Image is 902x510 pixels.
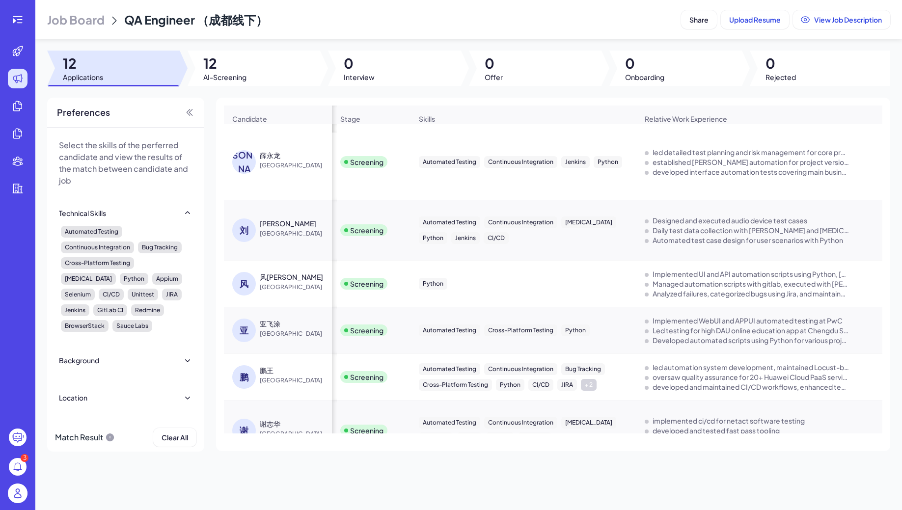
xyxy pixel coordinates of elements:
div: Continuous Integration [484,216,557,228]
span: Skills [419,114,435,124]
div: Technical Skills [59,208,106,218]
div: 鹏王 [260,365,273,375]
div: JIRA [162,289,182,300]
div: Automated Testing [419,417,480,429]
div: Screening [350,426,383,435]
div: CI/CD [457,432,482,444]
div: Screening [350,279,383,289]
span: Clear All [162,433,188,442]
div: established Jenkins automation for project versioning and deployment [653,157,849,167]
div: Automated test case design for user scenarios with Python [653,235,843,245]
button: View Job Description [793,10,890,29]
span: [GEOGRAPHIC_DATA] [260,282,333,292]
div: Location [59,393,87,403]
div: GitLab CI [93,304,127,316]
div: CI/CD [528,379,553,391]
div: BrowserStack [61,320,109,332]
div: Python [419,278,447,290]
div: Screening [350,325,383,335]
div: led detailed test planning and risk management for core products [653,147,849,157]
div: Screening [350,157,383,167]
div: Match Result [55,428,115,447]
div: Screening [350,372,383,382]
div: CI/CD [484,232,509,244]
span: [GEOGRAPHIC_DATA] [260,229,333,239]
span: 0 [344,54,375,72]
span: 0 [485,54,503,72]
div: oversaw quality assurance for 20+ Huawei Cloud PaaS services, improved testing processes [653,372,849,382]
div: Bug Tracking [138,242,182,253]
span: Job Board [47,12,105,27]
div: 刘旭亮 [260,218,316,228]
div: Developed automated scripts using Python for various projects [653,335,849,345]
div: Analyzed failures, categorized bugs using Jira, and maintained CI with docker. [653,289,849,298]
span: Interview [344,72,375,82]
span: [GEOGRAPHIC_DATA] [260,161,333,170]
div: 薛永龙 [260,150,280,160]
span: 12 [203,54,246,72]
div: Automated Testing [61,226,122,238]
div: Continuous Integration [484,363,557,375]
div: 风凯肖 [260,272,323,282]
div: implemented ci/cd for netact software testing [653,416,805,426]
div: Implemented WebUI and APPUI automated testing at PwC [653,316,843,325]
div: GitLab CI [518,432,552,444]
div: JIRA [557,379,577,391]
div: Automated Testing [419,363,480,375]
div: Python [561,324,590,336]
div: developed interface automation tests covering main business scenarios [653,167,849,177]
span: Rejected [765,72,796,82]
div: Jenkins [561,156,590,168]
span: [GEOGRAPHIC_DATA] [260,376,333,385]
div: 3 [21,454,28,462]
div: led automation system development, maintained Locust-based framework [653,362,849,372]
div: Automated Testing [419,156,480,168]
button: Clear All [153,428,196,447]
div: Python [120,273,148,285]
div: 谢 [232,419,256,442]
span: Upload Resume [729,15,781,24]
div: [MEDICAL_DATA] [561,216,616,228]
span: 0 [765,54,796,72]
span: View Job Description [814,15,882,24]
p: Select the skills of the perferred candidate and view the results of the match between candidate ... [59,139,192,187]
div: Screening [350,225,383,235]
span: Applications [63,72,103,82]
div: Jenkins [61,304,89,316]
span: [GEOGRAPHIC_DATA] [260,429,333,439]
div: Implemented UI and API automation scripts using Python, pytest, selenium. [653,269,849,279]
span: QA Engineer （成都线下） [124,12,268,27]
span: Onboarding [625,72,664,82]
span: [GEOGRAPHIC_DATA] [260,329,333,339]
span: Preferences [57,106,110,119]
div: Python [496,379,524,391]
div: Cross-Platform Testing [419,379,492,391]
div: [PERSON_NAME] [232,150,256,174]
span: Stage [340,114,360,124]
div: Jenkins [451,232,480,244]
span: 0 [625,54,664,72]
div: Python [594,156,622,168]
div: Automated Testing [419,216,480,228]
img: user_logo.png [8,483,27,503]
span: Candidate [232,114,267,124]
div: Cross-Platform Testing [61,257,134,269]
div: developed and maintained CI/CD workflows, enhanced testing and deployment efficiency at Dell EMC [653,382,849,392]
div: Continuous Integration [484,417,557,429]
div: 亚飞涂 [260,319,280,328]
div: Jenkins [486,432,514,444]
div: Unittest [128,289,158,300]
div: CI/CD [99,289,124,300]
span: 12 [63,54,103,72]
div: 风 [232,272,256,295]
span: Share [689,15,709,24]
div: developed and tested fast pass tooling [653,426,780,435]
div: Bug Tracking [561,363,605,375]
div: Cross-Platform Testing [484,324,557,336]
div: Selenium [61,289,95,300]
div: + 2 [581,379,597,391]
div: Selenium [419,432,453,444]
div: 亚 [232,319,256,342]
div: Managed automation scripts with gitlab, executed with jenkins. [653,279,849,289]
div: Sauce Labs [112,320,152,332]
